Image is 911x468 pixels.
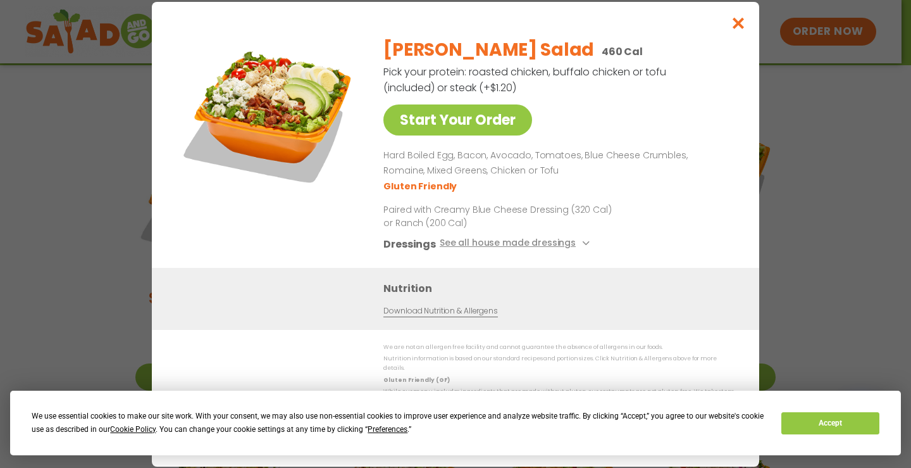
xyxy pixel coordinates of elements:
[602,44,643,60] p: 460 Cal
[383,203,617,229] p: Paired with Creamy Blue Cheese Dressing (320 Cal) or Ranch (200 Cal)
[383,305,497,317] a: Download Nutrition & Allergens
[383,179,459,193] li: Gluten Friendly
[383,37,594,63] h2: [PERSON_NAME] Salad
[383,104,532,136] a: Start Your Order
[383,148,729,179] p: Hard Boiled Egg, Bacon, Avocado, Tomatoes, Blue Cheese Crumbles, Romaine, Mixed Greens, Chicken o...
[383,236,436,251] h3: Dressings
[718,2,759,44] button: Close modal
[368,425,407,434] span: Preferences
[10,391,901,455] div: Cookie Consent Prompt
[383,280,740,296] h3: Nutrition
[32,410,766,436] div: We use essential cookies to make our site work. With your consent, we may also use non-essential ...
[180,27,357,205] img: Featured product photo for Cobb Salad
[440,236,593,251] button: See all house made dressings
[383,64,668,96] p: Pick your protein: roasted chicken, buffalo chicken or tofu (included) or steak (+$1.20)
[383,387,734,407] p: While our menu includes ingredients that are made without gluten, our restaurants are not gluten ...
[383,376,449,383] strong: Gluten Friendly (GF)
[110,425,156,434] span: Cookie Policy
[781,412,879,434] button: Accept
[383,343,734,352] p: We are not an allergen free facility and cannot guarantee the absence of allergens in our foods.
[383,354,734,374] p: Nutrition information is based on our standard recipes and portion sizes. Click Nutrition & Aller...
